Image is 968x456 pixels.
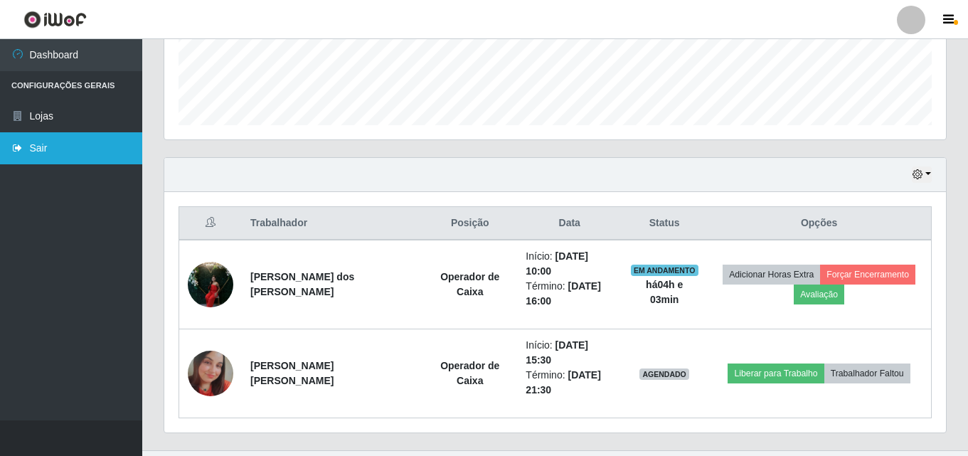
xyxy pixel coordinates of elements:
li: Início: [526,249,613,279]
span: EM ANDAMENTO [631,265,698,276]
button: Trabalhador Faltou [824,364,910,383]
th: Status [622,207,707,240]
button: Adicionar Horas Extra [723,265,820,285]
strong: Operador de Caixa [440,360,499,386]
li: Término: [526,368,613,398]
th: Posição [422,207,517,240]
li: Início: [526,338,613,368]
th: Opções [707,207,931,240]
span: AGENDADO [639,368,689,380]
img: 1751968749933.jpeg [188,254,233,314]
button: Avaliação [794,285,844,304]
strong: [PERSON_NAME] [PERSON_NAME] [250,360,334,386]
button: Liberar para Trabalho [728,364,824,383]
th: Trabalhador [242,207,422,240]
time: [DATE] 15:30 [526,339,588,366]
th: Data [517,207,622,240]
strong: Operador de Caixa [440,271,499,297]
button: Forçar Encerramento [820,265,915,285]
li: Término: [526,279,613,309]
time: [DATE] 10:00 [526,250,588,277]
img: CoreUI Logo [23,11,87,28]
img: 1749572349295.jpeg [188,351,233,396]
strong: [PERSON_NAME] dos [PERSON_NAME] [250,271,354,297]
strong: há 04 h e 03 min [646,279,683,305]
